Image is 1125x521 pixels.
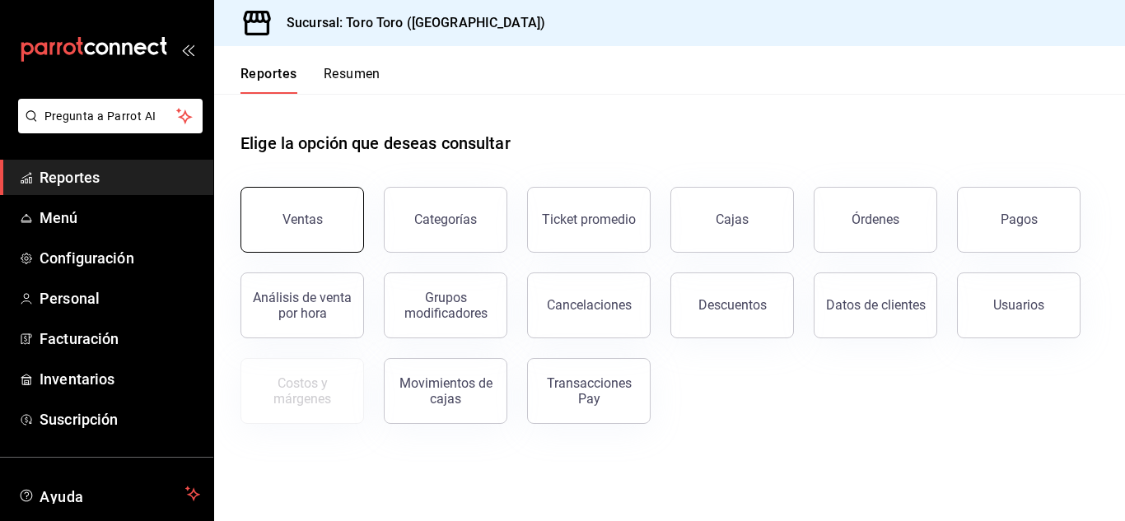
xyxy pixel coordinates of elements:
h1: Elige la opción que deseas consultar [240,131,511,156]
button: Transacciones Pay [527,358,651,424]
button: Reportes [240,66,297,94]
div: Ticket promedio [542,212,636,227]
span: Personal [40,287,200,309]
button: Descuentos [670,272,794,338]
button: Movimientos de cajas [384,358,507,424]
div: Transacciones Pay [538,375,640,407]
div: Grupos modificadores [394,290,497,321]
div: Categorías [414,212,477,227]
button: Análisis de venta por hora [240,272,364,338]
div: Pagos [1001,212,1038,227]
button: Pagos [957,187,1081,253]
button: Grupos modificadores [384,272,507,338]
div: Cajas [716,210,749,230]
span: Suscripción [40,408,200,430]
span: Facturación [40,328,200,350]
span: Pregunta a Parrot AI [44,108,177,125]
div: Usuarios [993,297,1044,313]
button: Ventas [240,187,364,253]
button: Contrata inventarios para ver este reporte [240,358,364,424]
button: Datos de clientes [814,272,937,338]
span: Inventarios [40,368,200,390]
div: Descuentos [698,297,767,313]
div: navigation tabs [240,66,380,94]
button: Categorías [384,187,507,253]
div: Costos y márgenes [251,375,353,407]
h3: Sucursal: Toro Toro ([GEOGRAPHIC_DATA]) [273,13,545,33]
button: open_drawer_menu [181,43,194,56]
button: Pregunta a Parrot AI [18,99,203,133]
div: Cancelaciones [547,297,632,313]
span: Configuración [40,247,200,269]
span: Ayuda [40,484,179,504]
div: Datos de clientes [826,297,926,313]
button: Ticket promedio [527,187,651,253]
div: Movimientos de cajas [394,375,497,407]
button: Resumen [324,66,380,94]
a: Cajas [670,187,794,253]
span: Reportes [40,166,200,188]
div: Órdenes [852,212,899,227]
a: Pregunta a Parrot AI [12,119,203,137]
div: Ventas [282,212,323,227]
button: Órdenes [814,187,937,253]
div: Análisis de venta por hora [251,290,353,321]
span: Menú [40,207,200,229]
button: Usuarios [957,272,1081,338]
button: Cancelaciones [527,272,651,338]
